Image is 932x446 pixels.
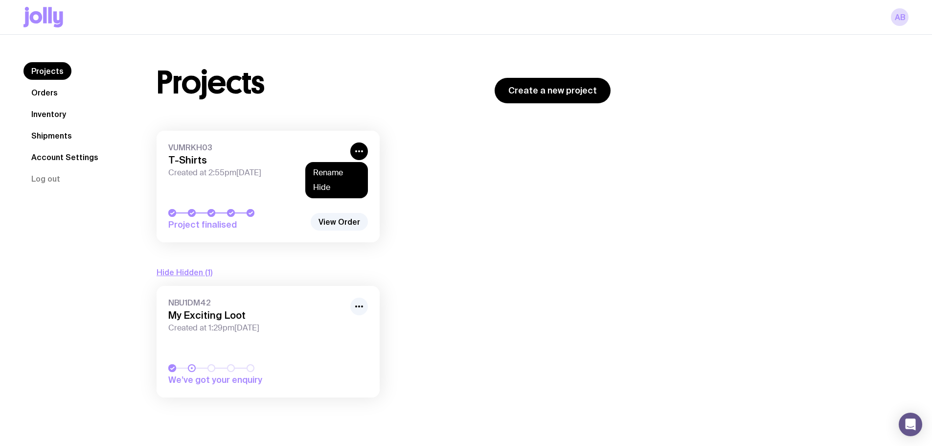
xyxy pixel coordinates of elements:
div: Open Intercom Messenger [899,413,922,436]
a: Create a new project [495,78,611,103]
span: We’ve got your enquiry [168,374,305,386]
h1: Projects [157,67,265,98]
a: Projects [23,62,71,80]
a: VUMRKH03T-ShirtsCreated at 2:55pm[DATE]Project finalised [157,131,380,242]
a: View Order [311,213,368,231]
a: Shipments [23,127,80,144]
a: AB [891,8,909,26]
a: Inventory [23,105,74,123]
button: Hide [313,183,360,192]
h3: T-Shirts [168,154,344,166]
span: Created at 1:29pm[DATE] [168,323,344,333]
span: Created at 2:55pm[DATE] [168,168,344,178]
a: Account Settings [23,148,106,166]
span: VUMRKH03 [168,142,344,152]
button: Hide Hidden (1) [157,266,212,278]
a: Orders [23,84,66,101]
button: Rename [313,168,360,178]
a: NBU1DM42My Exciting LootCreated at 1:29pm[DATE]We’ve got your enquiry [157,286,380,398]
span: Project finalised [168,219,305,231]
h3: My Exciting Loot [168,309,344,321]
span: NBU1DM42 [168,298,344,307]
button: Log out [23,170,68,188]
